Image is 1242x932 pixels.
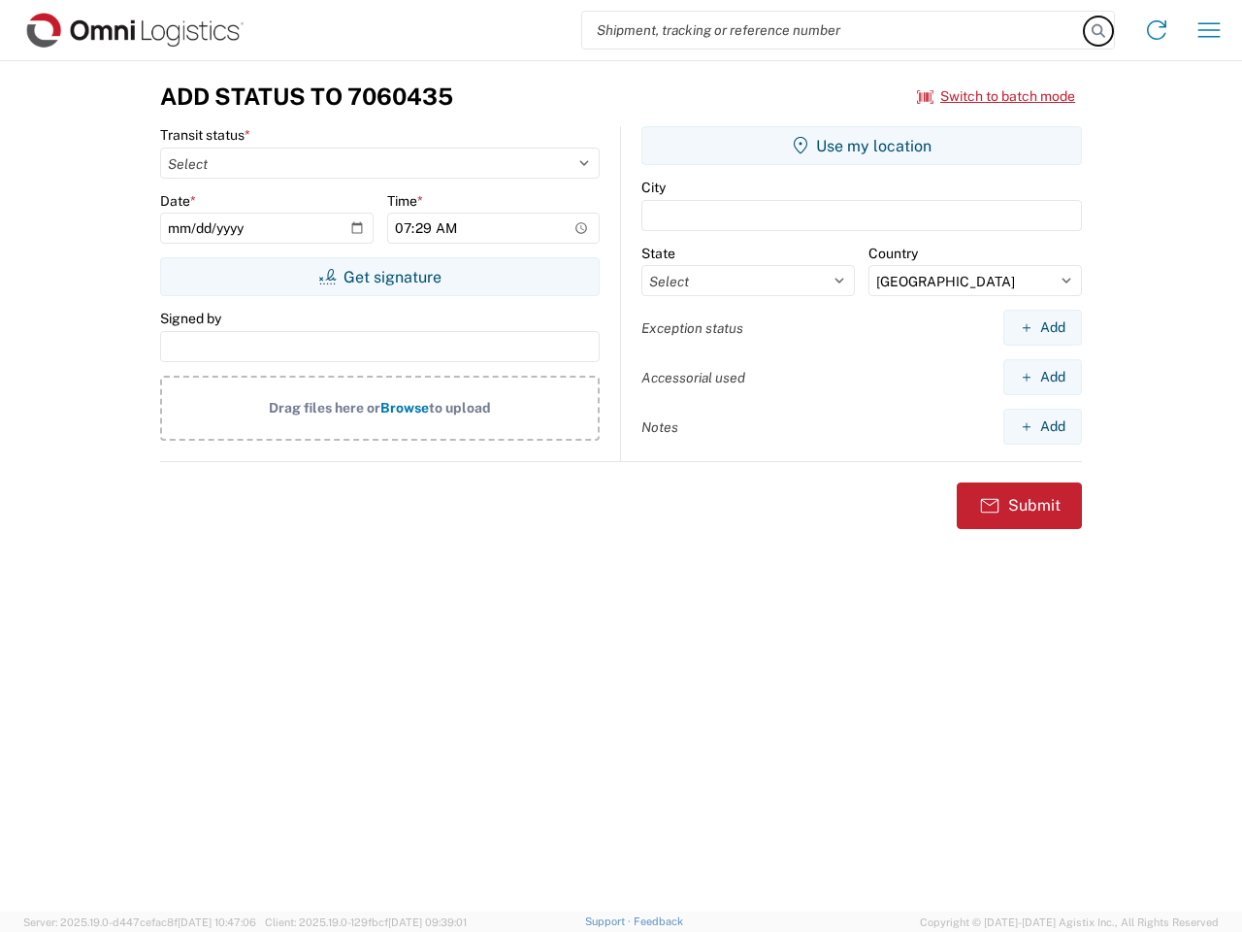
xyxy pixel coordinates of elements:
button: Switch to batch mode [917,81,1075,113]
label: State [641,245,675,262]
label: Transit status [160,126,250,144]
button: Add [1003,310,1082,346]
h3: Add Status to 7060435 [160,83,453,111]
span: Client: 2025.19.0-129fbcf [265,916,467,928]
a: Support [585,915,634,927]
span: [DATE] 09:39:01 [388,916,467,928]
label: Accessorial used [641,369,745,386]
button: Add [1003,359,1082,395]
a: Feedback [634,915,683,927]
span: [DATE] 10:47:06 [178,916,256,928]
span: Drag files here or [269,400,380,416]
label: City [641,179,666,196]
button: Submit [957,483,1082,529]
label: Signed by [160,310,221,327]
span: Browse [380,400,429,416]
button: Use my location [641,126,1082,165]
label: Notes [641,418,678,436]
label: Time [387,192,423,210]
label: Exception status [641,319,743,337]
label: Date [160,192,196,210]
span: Copyright © [DATE]-[DATE] Agistix Inc., All Rights Reserved [920,914,1219,931]
button: Add [1003,409,1082,445]
button: Get signature [160,257,600,296]
span: to upload [429,400,491,416]
span: Server: 2025.19.0-d447cefac8f [23,916,256,928]
input: Shipment, tracking or reference number [582,12,1085,49]
label: Country [868,245,918,262]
